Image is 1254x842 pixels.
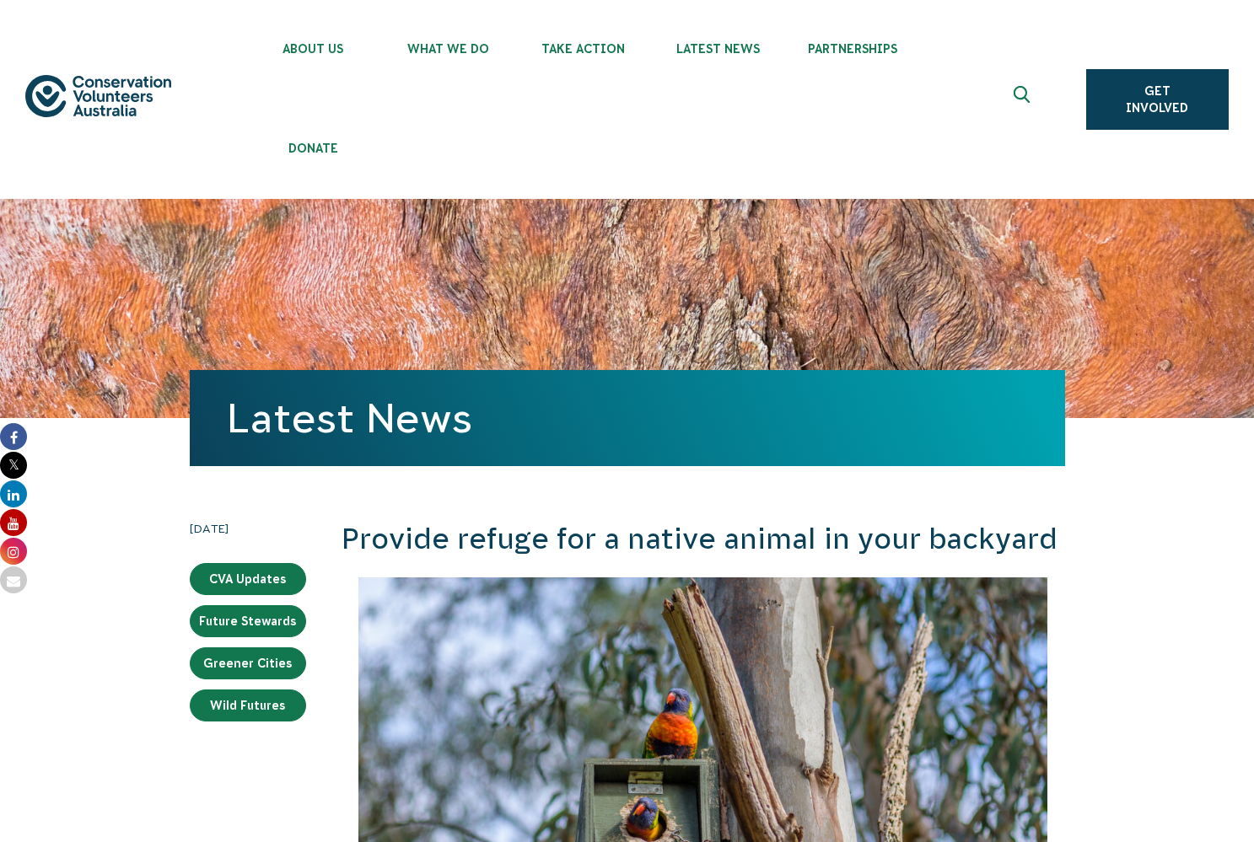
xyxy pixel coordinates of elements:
[190,647,306,679] a: Greener Cities
[190,605,306,637] a: Future Stewards
[342,519,1065,560] h2: Provide refuge for a native animal in your backyard
[1086,69,1229,130] a: Get Involved
[380,42,515,56] span: What We Do
[785,42,920,56] span: Partnerships
[190,519,306,538] time: [DATE]
[190,689,306,721] a: Wild Futures
[190,563,306,595] a: CVA Updates
[1004,79,1044,120] button: Expand search box Close search box
[245,42,380,56] span: About Us
[650,42,785,56] span: Latest News
[25,75,171,118] img: logo.svg
[227,395,472,441] a: Latest News
[515,42,650,56] span: Take Action
[245,142,380,155] span: Donate
[1013,86,1034,113] span: Expand search box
